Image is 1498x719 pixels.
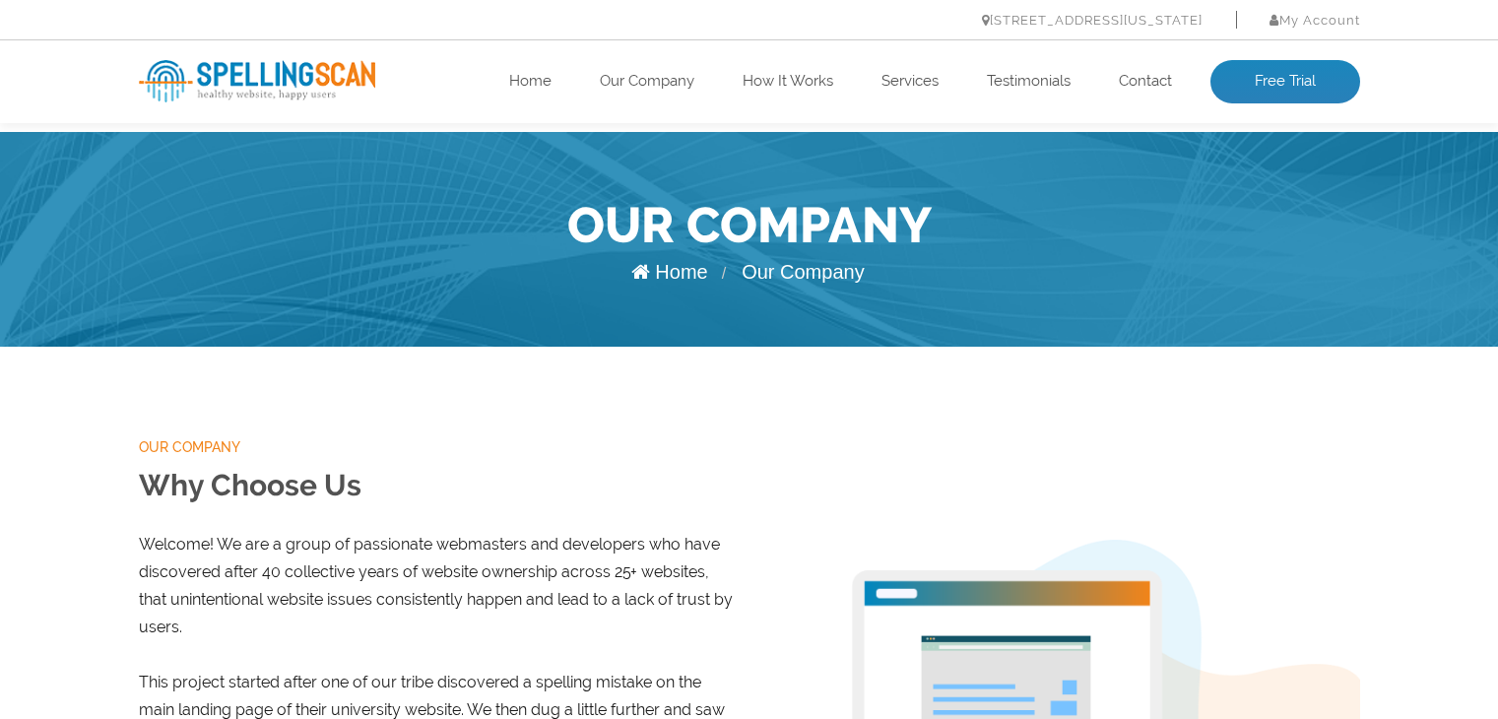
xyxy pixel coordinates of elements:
h1: Our Company [139,191,1360,260]
a: Home [631,261,707,283]
span: our company [139,435,735,460]
h2: Why Choose Us [139,460,735,512]
p: Welcome! We are a group of passionate webmasters and developers who have discovered after 40 coll... [139,531,735,641]
span: / [722,265,726,282]
span: Our Company [742,261,865,283]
